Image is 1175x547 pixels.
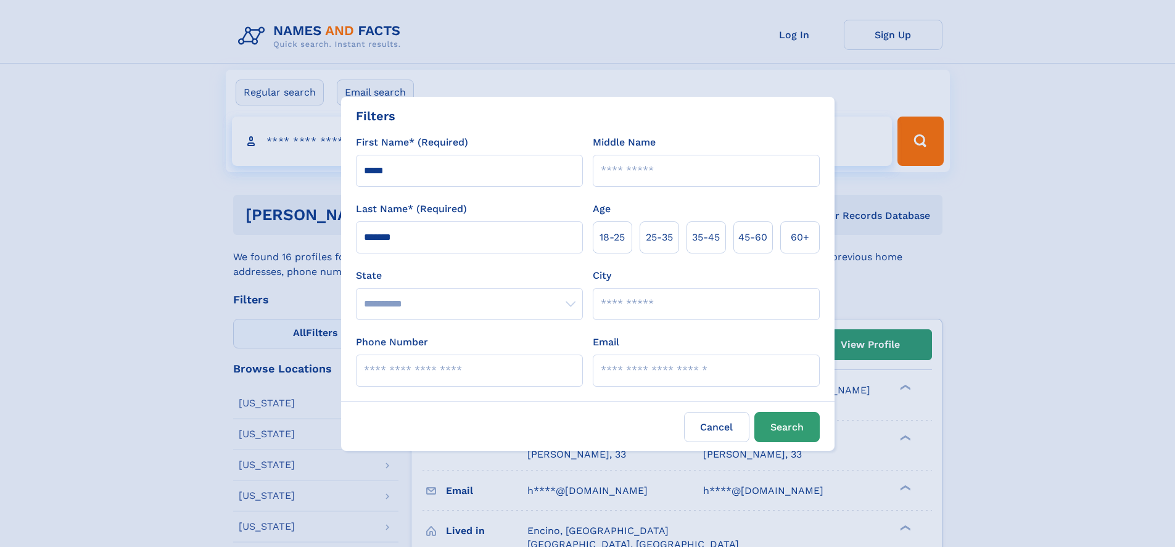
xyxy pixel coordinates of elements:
[356,107,395,125] div: Filters
[356,135,468,150] label: First Name* (Required)
[791,230,809,245] span: 60+
[593,202,611,216] label: Age
[684,412,749,442] label: Cancel
[593,268,611,283] label: City
[692,230,720,245] span: 35‑45
[356,202,467,216] label: Last Name* (Required)
[738,230,767,245] span: 45‑60
[600,230,625,245] span: 18‑25
[593,135,656,150] label: Middle Name
[356,335,428,350] label: Phone Number
[646,230,673,245] span: 25‑35
[754,412,820,442] button: Search
[356,268,583,283] label: State
[593,335,619,350] label: Email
